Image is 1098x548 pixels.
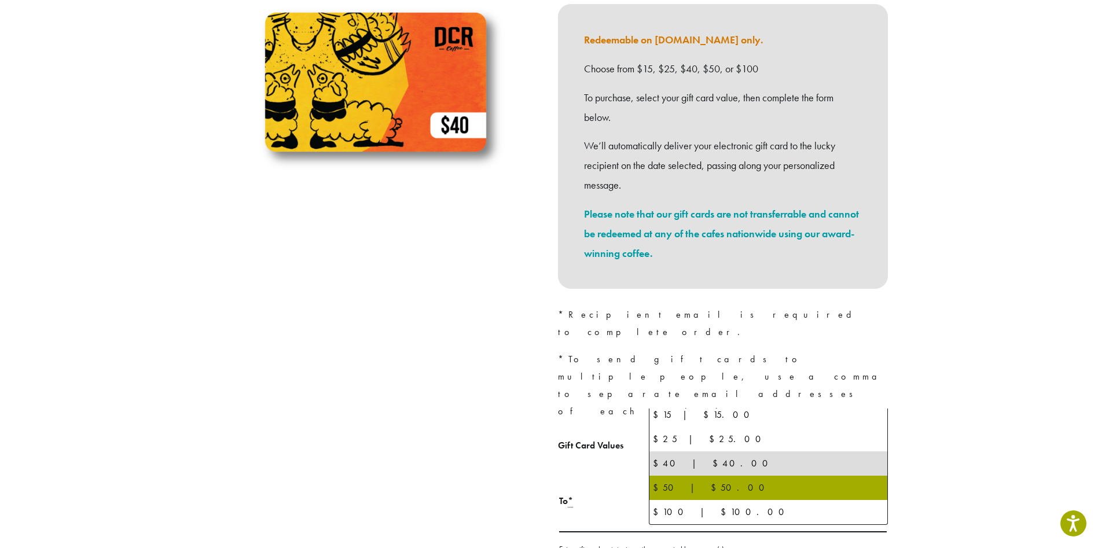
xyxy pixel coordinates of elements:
[653,431,884,448] div: $25 | $25.00
[558,437,649,454] label: Gift Card Values
[584,59,862,79] p: Choose from $15, $25, $40, $50, or $100
[558,306,888,341] p: *Recipient email is required to complete order.
[559,493,887,510] label: To
[584,136,862,194] p: We’ll automatically deliver your electronic gift card to the lucky recipient on the date selected...
[584,88,862,127] p: To purchase, select your gift card value, then complete the form below.
[653,406,884,424] div: $15 | $15.00
[584,33,763,46] a: Redeemable on [DOMAIN_NAME] only.
[558,351,888,420] p: *To send gift cards to multiple people, use a comma to separate email addresses of each recipient.
[568,495,573,507] abbr: Required field
[653,455,884,472] div: $40 | $40.00
[653,503,884,521] div: $100 | $100.00
[584,207,859,260] a: Please note that our gift cards are not transferrable and cannot be redeemed at any of the cafes ...
[653,479,884,496] div: $50 | $50.00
